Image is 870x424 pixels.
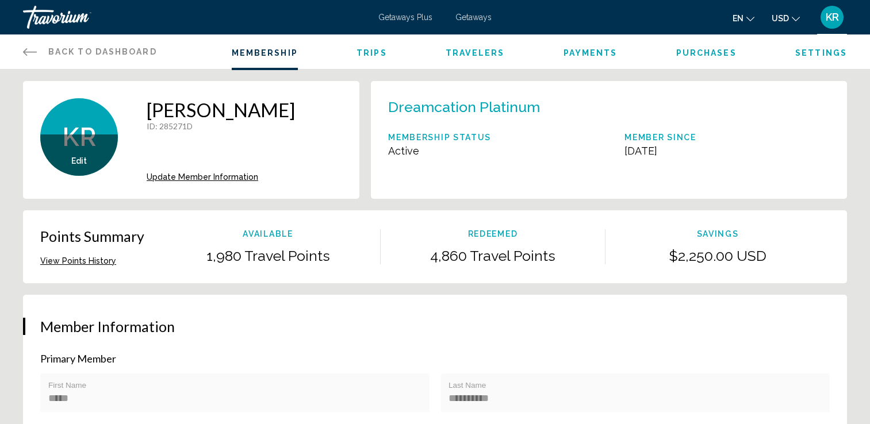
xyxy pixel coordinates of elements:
p: Membership Status [388,133,491,142]
span: KR [62,122,96,152]
button: View Points History [40,256,116,266]
p: Points Summary [40,228,144,245]
p: Primary Member [40,352,830,365]
span: USD [772,14,789,23]
button: Edit [71,156,87,166]
h1: [PERSON_NAME] [147,98,295,121]
button: Change language [733,10,754,26]
button: Change currency [772,10,800,26]
a: Trips [357,48,387,57]
a: Update Member Information [147,172,295,182]
span: Update Member Information [147,172,258,182]
p: [DATE] [624,145,696,157]
p: Redeemed [381,229,605,238]
h3: Member Information [40,318,830,335]
p: 4,860 Travel Points [381,247,605,264]
p: Dreamcation Platinum [388,98,540,115]
a: Membership [232,48,298,57]
a: Getaways [455,13,492,22]
a: Purchases [676,48,737,57]
p: Savings [605,229,830,238]
p: 1,980 Travel Points [156,247,380,264]
span: KR [826,11,839,23]
p: $2,250.00 USD [605,247,830,264]
a: Travorium [23,6,367,29]
a: Back to Dashboard [23,34,157,69]
p: Available [156,229,380,238]
a: Settings [795,48,847,57]
a: Getaways Plus [378,13,432,22]
p: : 285271D [147,121,295,131]
span: ID [147,121,155,131]
a: Payments [564,48,618,57]
button: User Menu [817,5,847,29]
span: Back to Dashboard [48,47,157,56]
p: Member Since [624,133,696,142]
p: Active [388,145,491,157]
span: en [733,14,743,23]
a: Travelers [446,48,504,57]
